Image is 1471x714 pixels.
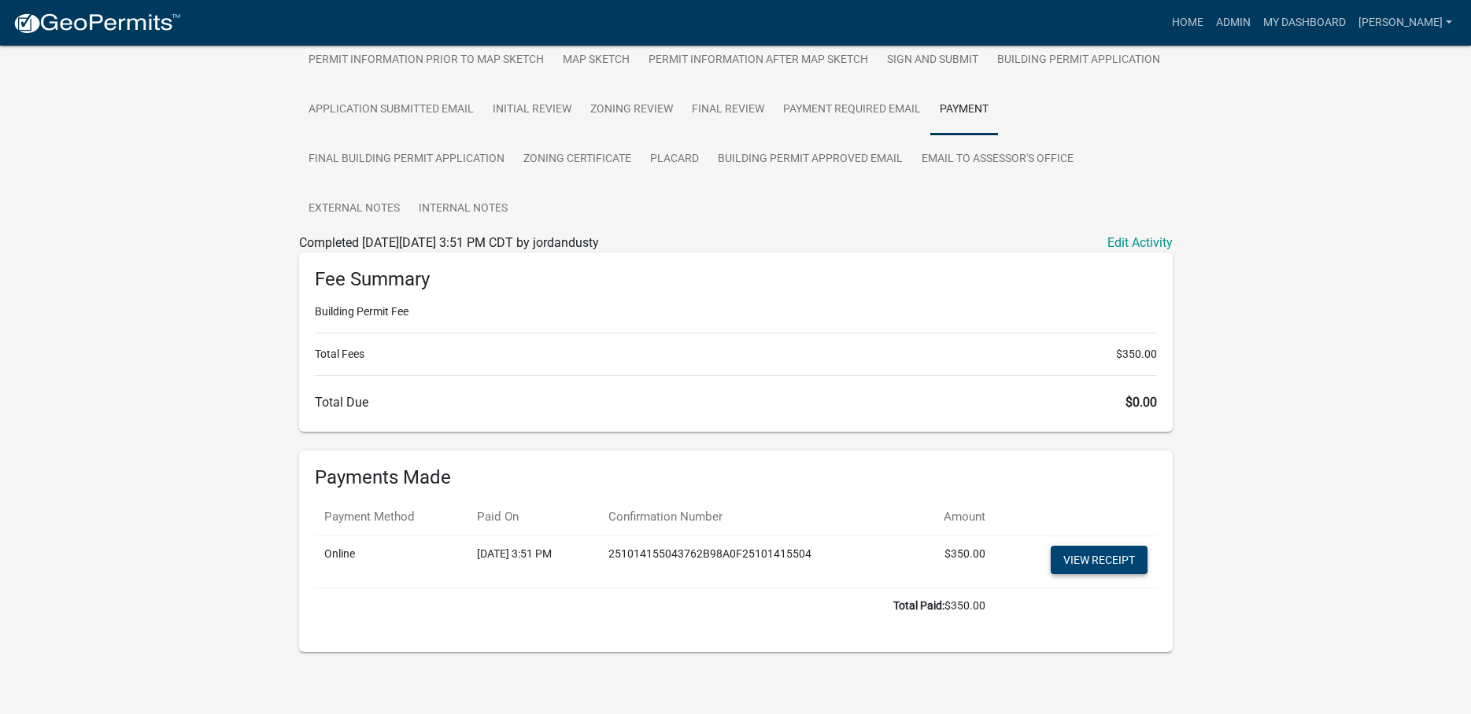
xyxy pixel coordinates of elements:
[315,587,995,624] td: $350.00
[910,535,995,587] td: $350.00
[299,235,599,250] span: Completed [DATE][DATE] 3:51 PM CDT by jordandusty
[599,499,910,535] th: Confirmation Number
[893,599,944,612] b: Total Paid:
[639,35,878,86] a: Permit Information After Map Sketch
[1257,8,1352,38] a: My Dashboard
[1352,8,1458,38] a: [PERSON_NAME]
[1210,8,1257,38] a: Admin
[774,85,930,135] a: Payment Required Email
[553,35,639,86] a: Map Sketch
[483,85,581,135] a: Initial Review
[1051,546,1148,574] a: View receipt
[1107,234,1173,252] a: Edit Activity
[468,499,599,535] th: Paid On
[682,85,774,135] a: Final Review
[514,134,641,185] a: Zoning Certificate
[468,535,599,587] td: [DATE] 3:51 PM
[315,268,1157,291] h6: Fee Summary
[299,184,409,234] a: External Notes
[708,134,912,185] a: Building Permit Approved Email
[299,35,553,86] a: Permit Information Prior to Map Sketch
[315,395,1157,410] h6: Total Due
[930,85,998,135] a: Payment
[599,535,910,587] td: 251014155043762B98A0F25101415504
[581,85,682,135] a: Zoning Review
[315,535,468,587] td: Online
[912,134,1083,185] a: Email to Assessor's Office
[910,499,995,535] th: Amount
[315,466,1157,489] h6: Payments Made
[299,85,483,135] a: Application Submitted Email
[988,35,1170,86] a: Building Permit Application
[315,499,468,535] th: Payment Method
[315,346,1157,363] li: Total Fees
[299,134,514,185] a: Final Building Permit Application
[1116,346,1157,363] span: $350.00
[315,304,1157,320] li: Building Permit Fee
[409,184,517,234] a: Internal Notes
[1166,8,1210,38] a: Home
[641,134,708,185] a: Placard
[1125,395,1157,410] span: $0.00
[878,35,988,86] a: Sign and Submit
